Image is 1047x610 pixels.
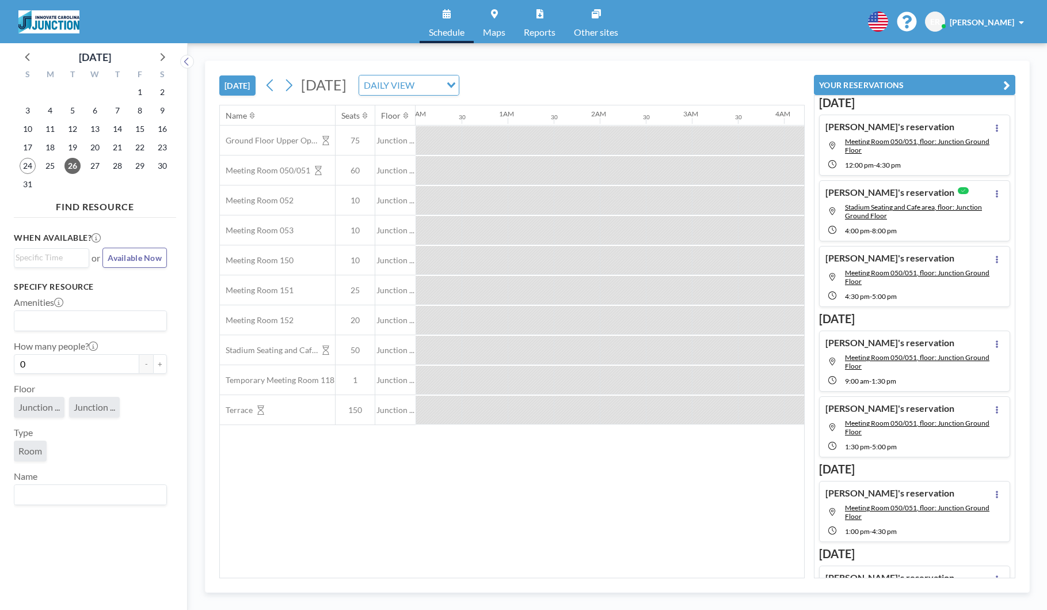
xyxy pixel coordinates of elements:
span: 4:30 PM [872,527,897,536]
span: - [870,527,872,536]
span: ER [930,17,940,27]
label: Floor [14,383,35,395]
span: Meeting Room 152 [220,315,294,325]
span: Monday, August 4, 2025 [42,103,58,119]
span: Temporary Meeting Room 118 [220,375,334,385]
div: 4AM [775,109,790,118]
span: Saturday, August 30, 2025 [154,158,170,174]
span: Sunday, August 3, 2025 [20,103,36,119]
span: Junction ... [375,255,416,266]
span: Monday, August 25, 2025 [42,158,58,174]
span: Sunday, August 17, 2025 [20,139,36,156]
span: Wednesday, August 20, 2025 [87,139,103,156]
div: [DATE] [79,49,111,65]
button: [DATE] [219,75,256,96]
label: How many people? [14,340,98,352]
img: organization-logo [18,10,79,33]
span: Junction ... [375,285,416,295]
span: Saturday, August 9, 2025 [154,103,170,119]
div: Search for option [14,485,166,505]
span: Reports [524,28,555,37]
span: Junction ... [375,165,416,176]
h3: Specify resource [14,282,167,292]
h3: [DATE] [819,547,1010,561]
span: Friday, August 22, 2025 [132,139,148,156]
span: Monday, August 18, 2025 [42,139,58,156]
span: Friday, August 15, 2025 [132,121,148,137]
span: 10 [336,225,375,236]
span: Meeting Room 050/051, floor: Junction Ground Floor [845,419,989,436]
span: Sunday, August 24, 2025 [20,158,36,174]
span: Stadium Seating and Cafe area [220,345,318,355]
span: [PERSON_NAME] [950,17,1014,27]
div: Search for option [14,249,89,266]
span: Junction ... [375,375,416,385]
span: 8:00 PM [872,226,897,235]
span: Junction ... [375,135,416,146]
span: - [874,161,876,169]
div: S [151,68,173,83]
span: Saturday, August 2, 2025 [154,84,170,100]
h4: [PERSON_NAME]'s reservation [825,121,954,132]
button: + [153,354,167,374]
span: DAILY VIEW [361,78,417,93]
span: Wednesday, August 6, 2025 [87,103,103,119]
span: Meeting Room 050/051, floor: Junction Ground Floor [845,268,989,286]
label: Amenities [14,297,63,308]
span: Junction ... [375,195,416,206]
span: Available Now [108,253,162,263]
span: - [870,442,872,451]
span: 4:30 PM [876,161,901,169]
button: Available Now [102,248,167,268]
input: Search for option [16,487,160,502]
div: Search for option [359,75,459,95]
h4: [PERSON_NAME]'s reservation [825,337,954,348]
span: 1 [336,375,375,385]
span: Junction ... [375,315,416,325]
h3: [DATE] [819,462,1010,476]
span: Terrace [220,405,253,415]
span: Schedule [429,28,465,37]
span: 1:30 PM [871,377,896,385]
span: 10 [336,255,375,266]
h4: [PERSON_NAME]'s reservation [825,403,954,414]
span: Thursday, August 7, 2025 [109,103,125,119]
span: Friday, August 8, 2025 [132,103,148,119]
div: Seats [341,111,360,121]
span: Monday, August 11, 2025 [42,121,58,137]
span: Junction ... [375,225,416,236]
span: Meeting Room 151 [220,285,294,295]
div: 30 [735,113,742,121]
span: Thursday, August 21, 2025 [109,139,125,156]
span: Meeting Room 050/051, floor: Junction Ground Floor [845,353,989,370]
button: YOUR RESERVATIONS [814,75,1015,95]
span: Wednesday, August 13, 2025 [87,121,103,137]
span: Maps [483,28,505,37]
input: Search for option [418,78,440,93]
div: 30 [643,113,650,121]
span: Junction ... [375,345,416,355]
span: 12:00 PM [845,161,874,169]
span: 9:00 AM [845,377,869,385]
h4: [PERSON_NAME]'s reservation [825,187,954,198]
div: 12AM [407,109,426,118]
div: Search for option [14,311,166,331]
span: Junction ... [74,401,115,413]
div: 3AM [683,109,698,118]
div: F [128,68,151,83]
span: [DATE] [301,76,347,93]
span: - [870,226,872,235]
span: Junction ... [375,405,416,415]
span: Stadium Seating and Cafe area, floor: Junction Ground Floor [845,203,982,220]
span: Sunday, August 31, 2025 [20,176,36,192]
h4: [PERSON_NAME]'s reservation [825,487,954,499]
div: Name [226,111,247,121]
span: Meeting Room 053 [220,225,294,236]
label: Type [14,427,33,438]
span: Meeting Room 052 [220,195,294,206]
div: Floor [381,111,401,121]
span: Friday, August 1, 2025 [132,84,148,100]
span: Other sites [574,28,618,37]
span: 1:00 PM [845,527,870,536]
span: Tuesday, August 5, 2025 [64,103,81,119]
